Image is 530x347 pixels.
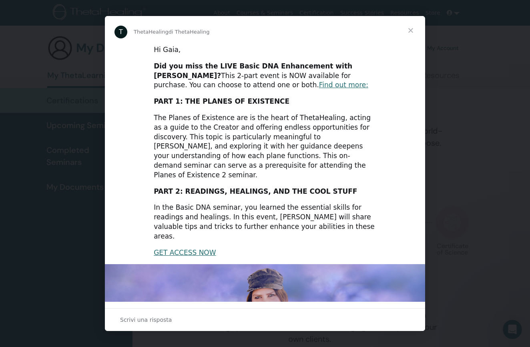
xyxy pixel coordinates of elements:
div: This 2-part event is NOW available for purchase. You can choose to attend one or both. [154,62,376,90]
span: Chiudi [396,16,425,45]
a: GET ACCESS NOW [154,249,216,257]
span: di ThetaHealing [169,29,210,35]
div: Apri conversazione e rispondi [105,308,425,331]
div: The Planes of Existence are is the heart of ThetaHealing, acting as a guide to the Creator and of... [154,113,376,180]
div: In the Basic DNA seminar, you learned the essential skills for readings and healings. In this eve... [154,203,376,241]
b: Did you miss the LIVE Basic DNA Enhancement with [PERSON_NAME]? [154,62,352,80]
b: PART 2: READINGS, HEALINGS, AND THE COOL STUFF [154,187,357,195]
div: Profile image for ThetaHealing [114,26,127,38]
a: Find out more: [319,81,368,89]
span: ThetaHealing [134,29,169,35]
span: Scrivi una risposta [120,315,172,325]
div: Hi Gaia, [154,45,376,55]
b: PART 1: THE PLANES OF EXISTENCE [154,97,289,105]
